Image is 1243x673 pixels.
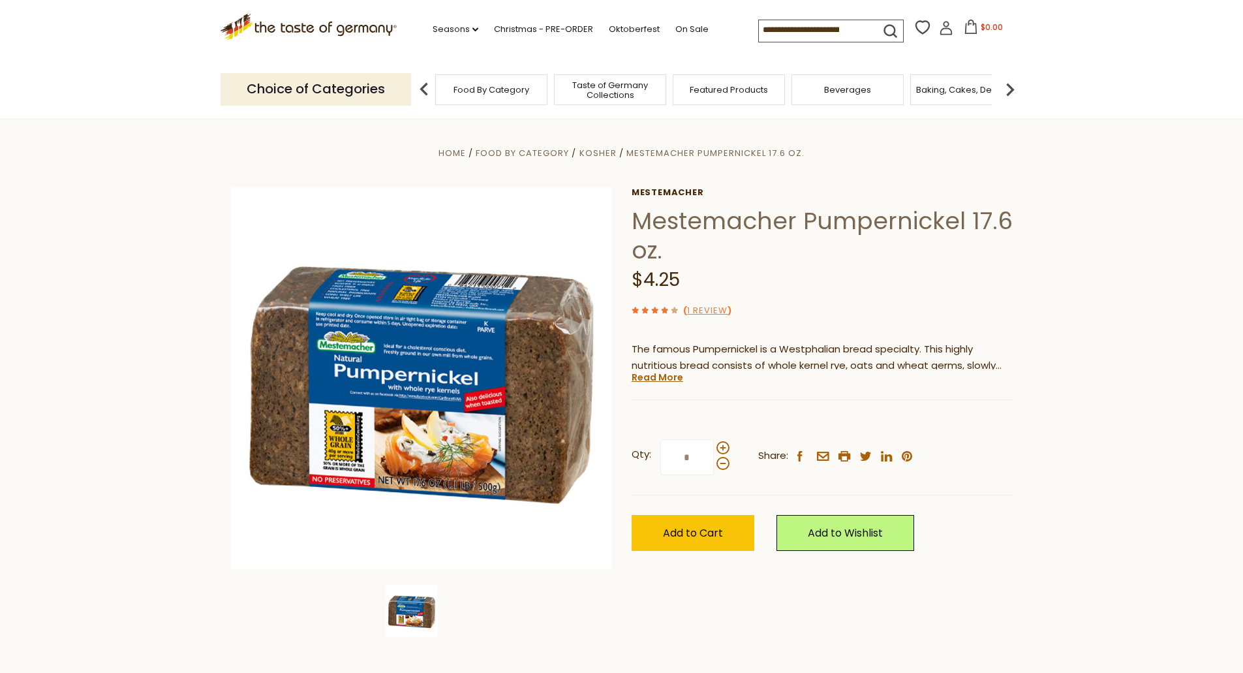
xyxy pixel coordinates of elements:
[687,304,728,318] a: 1 Review
[824,85,871,95] a: Beverages
[660,439,714,475] input: Qty:
[758,448,788,464] span: Share:
[411,76,437,102] img: previous arrow
[632,341,1013,374] p: The famous Pumpernickel is a Westphalian bread specialty. This highly nutritious bread consists o...
[221,73,411,105] p: Choice of Categories
[683,304,731,317] span: ( )
[626,147,805,159] a: Mestemacher Pumpernickel 17.6 oz.
[609,22,660,37] a: Oktoberfest
[663,525,723,540] span: Add to Cart
[956,20,1011,39] button: $0.00
[453,85,529,95] a: Food By Category
[632,371,683,384] a: Read More
[476,147,569,159] a: Food By Category
[916,85,1017,95] a: Baking, Cakes, Desserts
[776,515,914,551] a: Add to Wishlist
[386,585,438,637] img: Mestemacher Pumpernickel
[230,187,612,569] img: Mestemacher Pumpernickel
[981,22,1003,33] span: $0.00
[690,85,768,95] a: Featured Products
[494,22,593,37] a: Christmas - PRE-ORDER
[632,446,651,463] strong: Qty:
[632,206,1013,265] h1: Mestemacher Pumpernickel 17.6 oz.
[632,267,680,292] span: $4.25
[579,147,617,159] a: Kosher
[997,76,1023,102] img: next arrow
[675,22,709,37] a: On Sale
[632,187,1013,198] a: Mestemacher
[558,80,662,100] a: Taste of Germany Collections
[438,147,466,159] a: Home
[632,515,754,551] button: Add to Cart
[433,22,478,37] a: Seasons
